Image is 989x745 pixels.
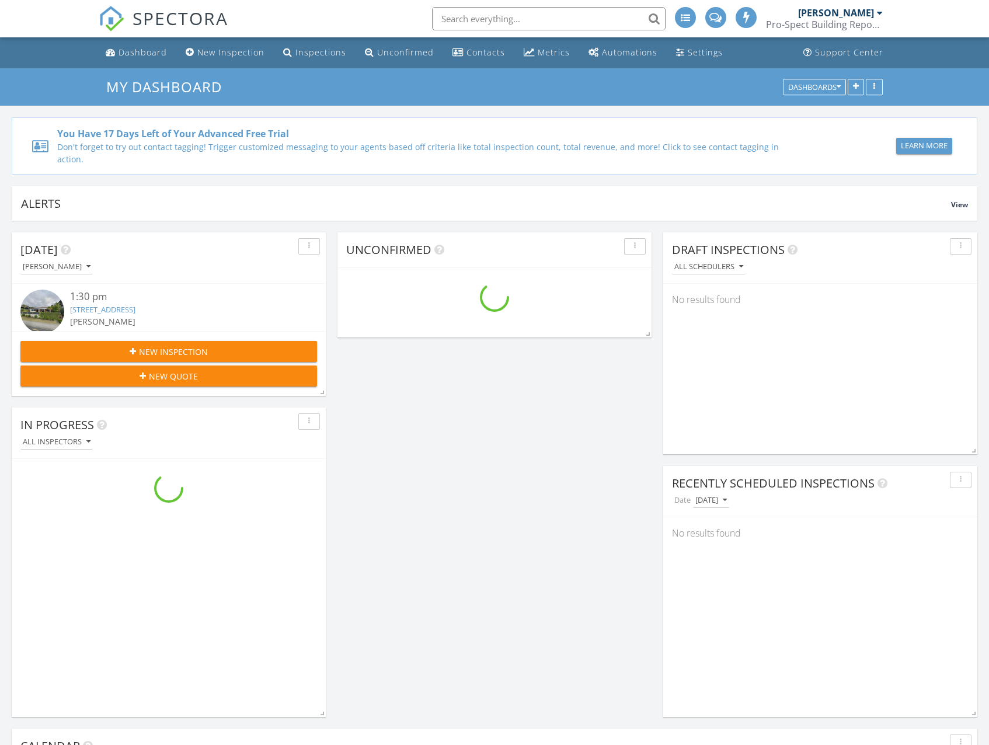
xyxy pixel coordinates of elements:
[432,7,666,30] input: Search everything...
[70,316,135,327] span: [PERSON_NAME]
[181,42,269,64] a: New Inspection
[101,42,172,64] a: Dashboard
[671,42,727,64] a: Settings
[788,83,841,91] div: Dashboards
[466,47,505,58] div: Contacts
[20,290,64,333] img: streetview
[99,16,228,40] a: SPECTORA
[815,47,883,58] div: Support Center
[278,42,351,64] a: Inspections
[197,47,264,58] div: New Inspection
[133,6,228,30] span: SPECTORA
[663,284,977,315] div: No results found
[57,141,807,165] div: Don't forget to try out contact tagging! Trigger customized messaging to your agents based off cr...
[295,47,346,58] div: Inspections
[519,42,574,64] a: Metrics
[783,79,846,95] button: Dashboards
[360,42,438,64] a: Unconfirmed
[672,475,875,491] span: Recently Scheduled Inspections
[20,259,93,275] button: [PERSON_NAME]
[57,127,807,141] div: You Have 17 Days Left of Your Advanced Free Trial
[20,365,317,387] button: New Quote
[70,304,135,315] a: [STREET_ADDRESS]
[896,138,952,154] button: Learn More
[139,346,208,358] span: New Inspection
[799,42,888,64] a: Support Center
[346,242,431,257] span: Unconfirmed
[674,263,743,271] div: All schedulers
[951,200,968,210] span: View
[602,47,657,58] div: Automations
[119,47,167,58] div: Dashboard
[20,242,58,257] span: [DATE]
[663,517,977,549] div: No results found
[448,42,510,64] a: Contacts
[377,47,434,58] div: Unconfirmed
[99,6,124,32] img: The Best Home Inspection Software - Spectora
[20,290,317,342] a: 1:30 pm [STREET_ADDRESS] [PERSON_NAME]
[798,7,874,19] div: [PERSON_NAME]
[538,47,570,58] div: Metrics
[901,140,948,152] div: Learn More
[672,492,693,508] label: Date
[70,290,292,304] div: 1:30 pm
[20,417,94,433] span: In Progress
[695,496,727,504] div: [DATE]
[584,42,662,64] a: Automations (Advanced)
[23,438,90,446] div: All Inspectors
[688,47,723,58] div: Settings
[766,19,883,30] div: Pro-Spect Building Reports Ltd
[149,370,198,382] span: New Quote
[672,259,746,275] button: All schedulers
[23,263,90,271] div: [PERSON_NAME]
[20,434,93,450] button: All Inspectors
[20,341,317,362] button: New Inspection
[672,242,785,257] span: Draft Inspections
[106,77,232,96] a: My Dashboard
[21,196,951,211] div: Alerts
[693,493,729,509] button: [DATE]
